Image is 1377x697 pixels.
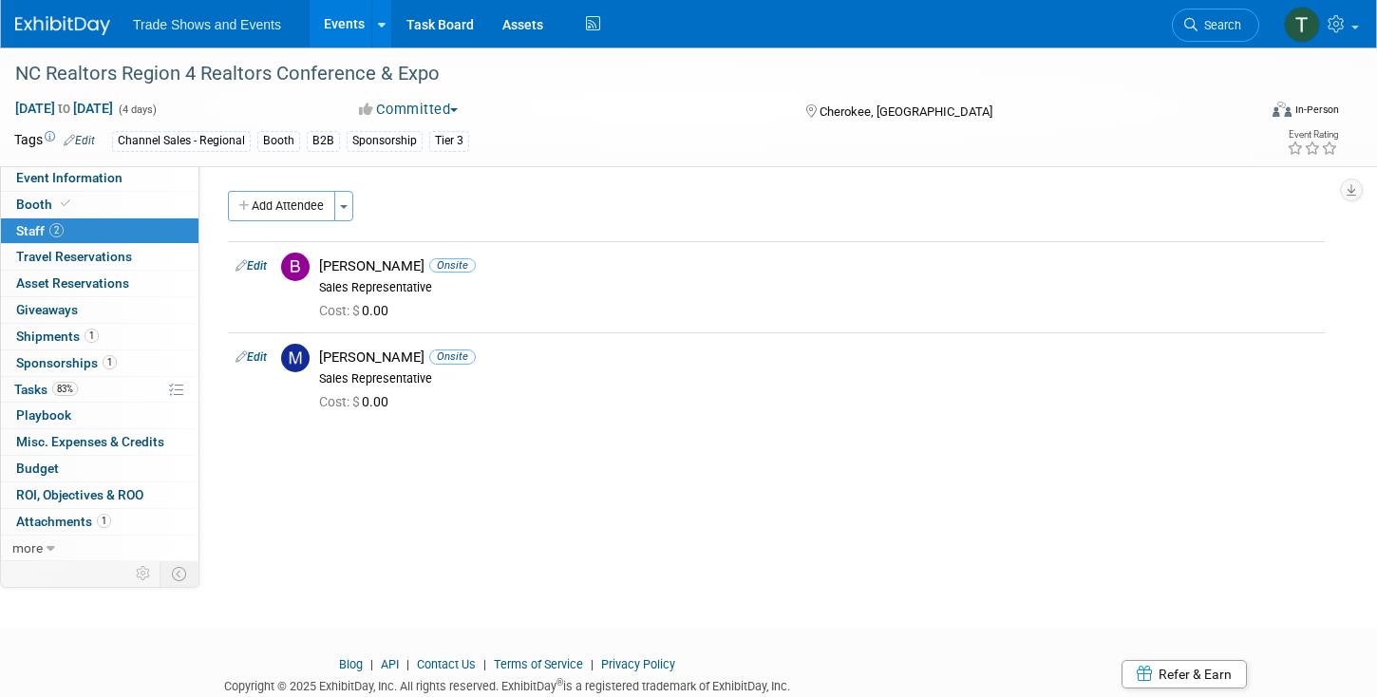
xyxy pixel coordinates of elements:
a: Refer & Earn [1122,660,1247,688]
td: Toggle Event Tabs [160,561,199,586]
span: Misc. Expenses & Credits [16,434,164,449]
div: Event Format [1142,99,1340,127]
span: Cherokee, [GEOGRAPHIC_DATA] [820,104,992,119]
span: 1 [85,329,99,343]
a: Privacy Policy [601,657,675,671]
div: [PERSON_NAME] [319,348,1317,367]
a: Edit [64,134,95,147]
div: B2B [307,131,340,151]
a: Staff2 [1,218,198,244]
div: Channel Sales - Regional [112,131,251,151]
span: to [55,101,73,116]
span: (4 days) [117,104,157,116]
span: Tasks [14,382,78,397]
div: Sales Representative [319,280,1317,295]
span: Event Information [16,170,123,185]
span: ROI, Objectives & ROO [16,487,143,502]
span: Cost: $ [319,394,362,409]
div: Sales Representative [319,371,1317,386]
img: ExhibitDay [15,16,110,35]
a: Misc. Expenses & Credits [1,429,198,455]
a: Blog [339,657,363,671]
a: Travel Reservations [1,244,198,270]
a: Shipments1 [1,324,198,349]
span: Travel Reservations [16,249,132,264]
a: Search [1172,9,1259,42]
a: Edit [236,350,267,364]
div: [PERSON_NAME] [319,257,1317,275]
button: Committed [352,100,465,120]
span: Shipments [16,329,99,344]
span: more [12,540,43,556]
span: | [366,657,378,671]
a: ROI, Objectives & ROO [1,482,198,508]
span: Staff [16,223,64,238]
a: Event Information [1,165,198,191]
span: Budget [16,461,59,476]
a: Giveaways [1,297,198,323]
img: Tiff Wagner [1284,7,1320,43]
span: 83% [52,382,78,396]
div: Sponsorship [347,131,423,151]
span: Onsite [429,349,476,364]
a: Budget [1,456,198,481]
span: Sponsorships [16,355,117,370]
a: Attachments1 [1,509,198,535]
a: more [1,536,198,561]
a: Sponsorships1 [1,350,198,376]
span: Giveaways [16,302,78,317]
span: | [402,657,414,671]
span: Asset Reservations [16,275,129,291]
img: B.jpg [281,253,310,281]
div: In-Person [1294,103,1339,117]
i: Booth reservation complete [61,198,70,209]
div: Copyright © 2025 ExhibitDay, Inc. All rights reserved. ExhibitDay is a registered trademark of Ex... [14,673,1001,695]
a: Edit [236,259,267,273]
span: 0.00 [319,303,396,318]
button: Add Attendee [228,191,335,221]
span: | [586,657,598,671]
span: Search [1198,18,1241,32]
span: | [479,657,491,671]
div: NC Realtors Region 4 Realtors Conference & Expo [9,57,1226,91]
a: Asset Reservations [1,271,198,296]
span: Cost: $ [319,303,362,318]
a: Playbook [1,403,198,428]
a: Terms of Service [494,657,583,671]
span: 0.00 [319,394,396,409]
img: Format-Inperson.png [1273,102,1292,117]
div: Event Rating [1287,130,1338,140]
div: Tier 3 [429,131,469,151]
td: Tags [14,130,95,152]
span: Onsite [429,258,476,273]
span: [DATE] [DATE] [14,100,114,117]
span: Booth [16,197,74,212]
img: M.jpg [281,344,310,372]
a: Booth [1,192,198,217]
span: 1 [103,355,117,369]
span: Trade Shows and Events [133,17,281,32]
span: Playbook [16,407,71,423]
td: Personalize Event Tab Strip [127,561,160,586]
sup: ® [556,677,563,688]
span: Attachments [16,514,111,529]
a: Contact Us [417,657,476,671]
span: 1 [97,514,111,528]
a: API [381,657,399,671]
div: Booth [257,131,300,151]
span: 2 [49,223,64,237]
a: Tasks83% [1,377,198,403]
